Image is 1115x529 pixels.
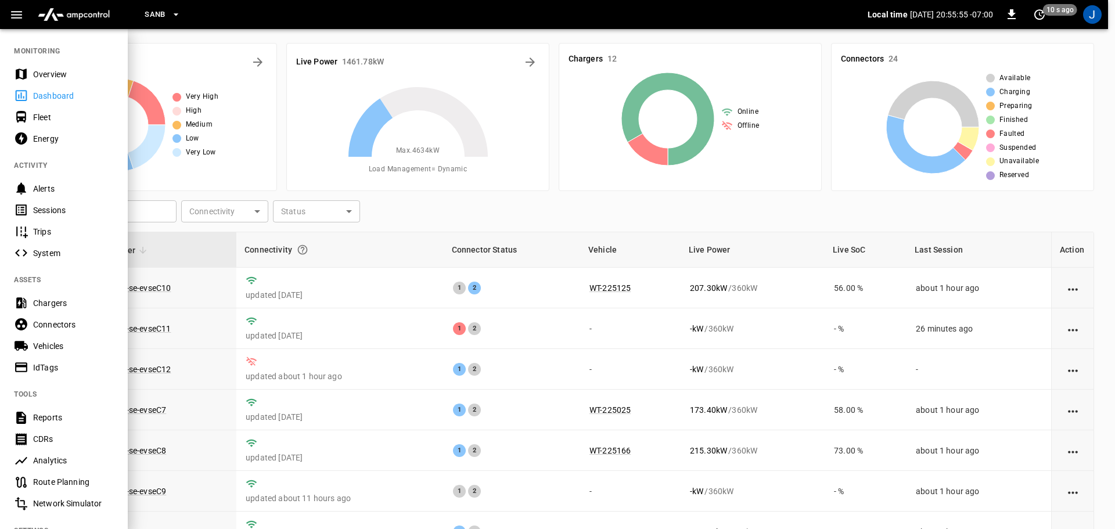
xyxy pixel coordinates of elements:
div: Network Simulator [33,498,114,509]
div: Connectors [33,319,114,330]
p: [DATE] 20:55:55 -07:00 [910,9,993,20]
div: Reports [33,412,114,423]
div: Vehicles [33,340,114,352]
div: Alerts [33,183,114,195]
div: IdTags [33,362,114,373]
div: System [33,247,114,259]
div: profile-icon [1083,5,1102,24]
div: CDRs [33,433,114,445]
span: SanB [145,8,166,21]
p: Local time [868,9,908,20]
div: Route Planning [33,476,114,488]
div: Fleet [33,111,114,123]
div: Sessions [33,204,114,216]
img: ampcontrol.io logo [33,3,114,26]
div: Overview [33,69,114,80]
span: 10 s ago [1043,4,1077,16]
button: set refresh interval [1030,5,1049,24]
div: Trips [33,226,114,237]
div: Energy [33,133,114,145]
div: Dashboard [33,90,114,102]
div: Chargers [33,297,114,309]
div: Analytics [33,455,114,466]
